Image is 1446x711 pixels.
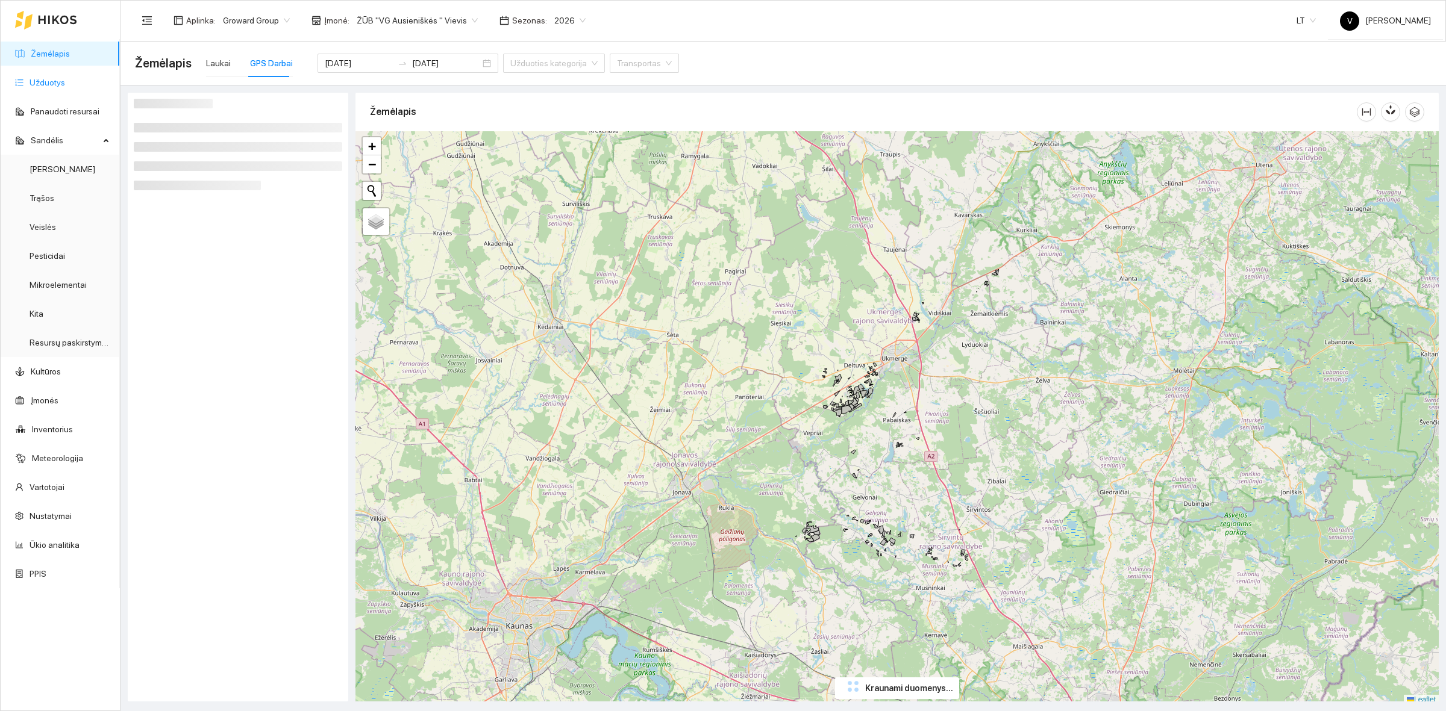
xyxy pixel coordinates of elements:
a: Resursų paskirstymas [30,338,111,347]
div: Žemėlapis [370,95,1357,129]
span: 2026 [554,11,586,29]
a: Meteorologija [32,453,83,463]
span: LT [1297,11,1316,29]
a: Žemėlapis [31,49,70,58]
input: Pabaigos data [412,57,480,70]
span: ŽŪB "VG Ausieniškės " Vievis [357,11,478,29]
a: Kultūros [31,367,61,376]
a: Kita [30,309,43,318]
a: Inventorius [32,424,73,434]
span: V [1347,11,1353,31]
div: GPS Darbai [250,57,293,70]
span: swap-right [398,58,407,68]
input: Pradžios data [325,57,393,70]
span: Įmonė : [324,14,349,27]
a: [PERSON_NAME] [30,164,95,174]
span: Žemėlapis [135,54,192,73]
span: column-width [1357,107,1376,117]
a: Mikroelementai [30,280,87,290]
a: Layers [363,208,389,235]
a: PPIS [30,569,46,579]
span: Aplinka : [186,14,216,27]
div: Laukai [206,57,231,70]
a: Panaudoti resursai [31,107,99,116]
span: Sandėlis [31,128,99,152]
span: + [368,138,376,154]
a: Ūkio analitika [30,540,80,550]
a: Įmonės [31,396,58,405]
a: Leaflet [1407,695,1436,704]
button: Initiate a new search [363,182,381,200]
a: Zoom in [363,137,381,155]
a: Veislės [30,222,56,232]
span: shop [311,16,321,25]
a: Vartotojai [30,482,64,492]
span: to [398,58,407,68]
span: Groward Group [223,11,290,29]
a: Užduotys [30,78,65,87]
a: Pesticidai [30,251,65,261]
a: Zoom out [363,155,381,173]
span: − [368,157,376,172]
span: Kraunami duomenys... [865,682,953,695]
button: menu-fold [135,8,159,33]
button: column-width [1357,102,1376,122]
span: Sezonas : [512,14,547,27]
span: [PERSON_NAME] [1340,16,1431,25]
a: Trąšos [30,193,54,203]
span: menu-fold [142,15,152,26]
a: Nustatymai [30,511,72,521]
span: calendar [499,16,509,25]
span: layout [174,16,183,25]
